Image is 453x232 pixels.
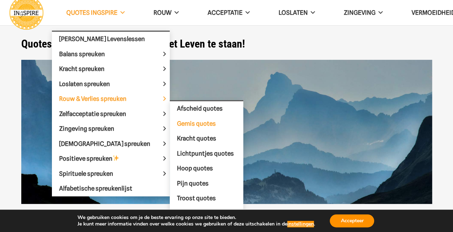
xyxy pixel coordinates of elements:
a: Troost quotes [170,191,243,206]
a: QUOTES INGSPIRE [52,4,139,22]
a: Positieve spreuken✨ [52,151,170,166]
span: Lichtpuntjes quotes [177,150,234,157]
img: ✨ [113,155,119,161]
span: Zingeving spreuken [59,125,126,132]
span: Gemis quotes [177,120,216,127]
img: De mooiste spreuken over doorgaan en kracht van www.ingspire.nl [21,60,432,204]
a: Alfabetische spreukenlijst [52,181,170,196]
a: Lichtpuntjes quotes [170,146,243,161]
span: Rouw & Verlies spreuken [59,95,139,102]
a: Pijn quotes [170,176,243,191]
span: Loslaten spreuken [59,80,122,87]
a: Verdriet quotes [170,206,243,221]
p: Je kunt meer informatie vinden over welke cookies we gebruiken of deze uitschakelen in de . [77,221,315,227]
span: [DEMOGRAPHIC_DATA] spreuken [59,140,163,147]
p: We gebruiken cookies om je de beste ervaring op onze site te bieden. [77,214,315,221]
span: Hoop quotes [177,165,213,172]
span: Balans spreuken [59,50,117,57]
span: Zingeving [343,9,375,16]
span: Positieve spreuken [59,155,132,162]
a: Zingeving [329,4,397,22]
a: Spirituele spreuken [52,166,170,181]
a: Kracht spreuken [52,62,170,77]
span: Afscheid quotes [177,105,223,112]
h3: MOOIE SPREUKEN OVER DOORGAAN: [21,60,432,228]
a: Loslaten spreuken [52,76,170,92]
span: Alfabetische spreukenlijst [59,185,132,192]
a: Rouw & Verlies spreuken [52,92,170,107]
span: Zelfacceptatie spreuken [59,110,138,117]
a: [DEMOGRAPHIC_DATA] spreuken [52,136,170,151]
span: ROUW [154,9,172,16]
span: Kracht quotes [177,135,216,142]
a: Hoop quotes [170,161,243,176]
h1: Quotes die Helpen om Sterker in het Leven te staan! [21,37,432,50]
span: Troost quotes [177,195,216,202]
a: Kracht quotes [170,131,243,146]
a: Acceptatie [193,4,264,22]
span: Acceptatie [208,9,243,16]
span: Kracht spreuken [59,65,117,72]
a: Zingeving spreuken [52,121,170,137]
span: QUOTES INGSPIRE [66,9,117,16]
span: Loslaten [279,9,308,16]
span: Pijn quotes [177,179,209,187]
button: instellingen [287,221,314,227]
button: Accepteer [330,214,374,227]
a: Afscheid quotes [170,101,243,116]
a: ROUW [139,4,193,22]
a: Balans spreuken [52,46,170,62]
a: Gemis quotes [170,116,243,131]
span: Spirituele spreuken [59,170,125,177]
a: Loslaten [264,4,329,22]
a: [PERSON_NAME] Levenslessen [52,32,170,47]
span: [PERSON_NAME] Levenslessen [59,35,145,43]
a: Zelfacceptatie spreuken [52,106,170,121]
